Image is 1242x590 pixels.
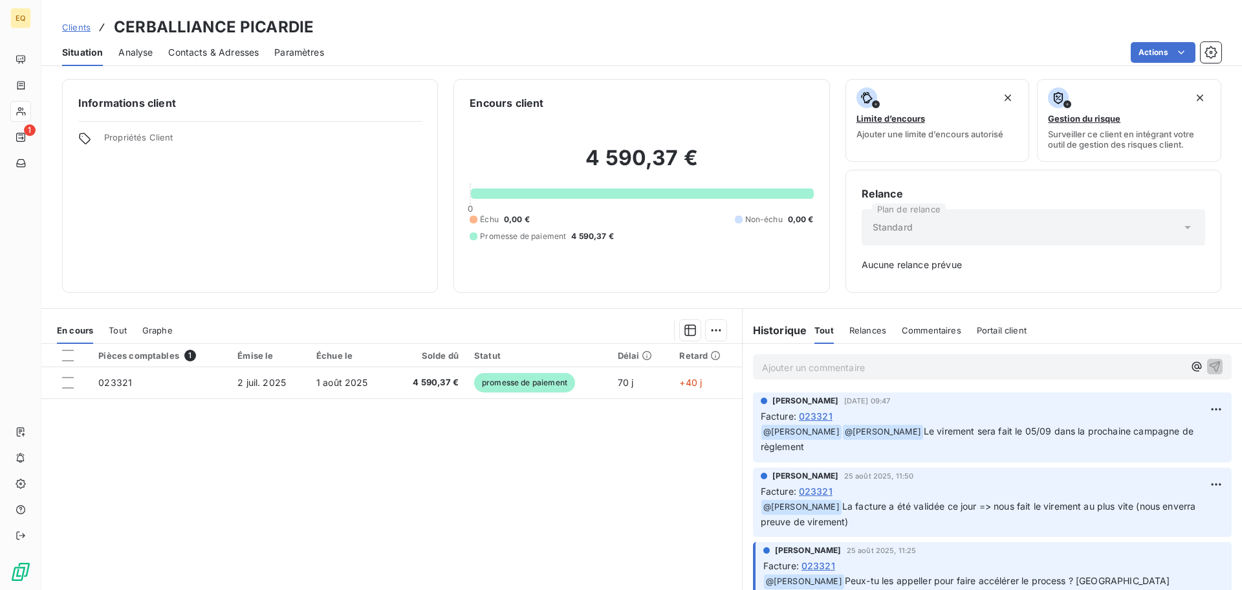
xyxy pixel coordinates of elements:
[316,377,368,388] span: 1 août 2025
[274,46,324,59] span: Paramètres
[849,325,886,335] span: Relances
[618,377,634,388] span: 70 j
[801,559,835,573] span: 023321
[772,395,839,407] span: [PERSON_NAME]
[1198,546,1229,577] iframe: Intercom live chat
[788,214,814,225] span: 0,00 €
[98,377,132,388] span: 023321
[1048,129,1210,150] span: Surveiller ce client en intégrant votre outil de gestion des risques client.
[761,500,842,515] span: @ [PERSON_NAME]
[761,425,1196,452] span: Le virement sera fait le 05/09 dans la prochaine campagne de règlement
[10,562,31,582] img: Logo LeanPay
[679,350,734,361] div: Retard
[843,425,923,440] span: @ [PERSON_NAME]
[62,46,103,59] span: Situation
[184,350,196,361] span: 1
[679,377,702,388] span: +40 j
[1131,42,1195,63] button: Actions
[62,21,91,34] a: Clients
[399,350,459,361] div: Solde dû
[142,325,173,335] span: Graphe
[618,350,664,361] div: Délai
[745,214,783,225] span: Non-échu
[761,409,796,423] span: Facture :
[399,376,459,389] span: 4 590,37 €
[504,214,530,225] span: 0,00 €
[470,95,543,111] h6: Encours client
[844,472,914,480] span: 25 août 2025, 11:50
[237,350,301,361] div: Émise le
[118,46,153,59] span: Analyse
[977,325,1027,335] span: Portail client
[743,323,807,338] h6: Historique
[474,350,602,361] div: Statut
[814,325,834,335] span: Tout
[571,231,614,242] span: 4 590,37 €
[761,501,1199,527] span: La facture a été validée ce jour => nous fait le virement au plus vite (nous enverra preuve de vi...
[847,547,917,554] span: 25 août 2025, 11:25
[761,484,796,498] span: Facture :
[1037,79,1221,162] button: Gestion du risqueSurveiller ce client en intégrant votre outil de gestion des risques client.
[761,425,842,440] span: @ [PERSON_NAME]
[237,377,286,388] span: 2 juil. 2025
[468,203,473,214] span: 0
[470,145,813,184] h2: 4 590,37 €
[24,124,36,136] span: 1
[316,350,384,361] div: Échue le
[62,22,91,32] span: Clients
[763,559,799,573] span: Facture :
[772,470,839,482] span: [PERSON_NAME]
[799,409,833,423] span: 023321
[799,484,833,498] span: 023321
[764,574,844,589] span: @ [PERSON_NAME]
[856,129,1003,139] span: Ajouter une limite d’encours autorisé
[1048,113,1120,124] span: Gestion du risque
[98,350,222,361] div: Pièces comptables
[902,325,961,335] span: Commentaires
[10,8,31,28] div: EQ
[57,325,93,335] span: En cours
[168,46,259,59] span: Contacts & Adresses
[104,132,422,150] span: Propriétés Client
[844,397,891,405] span: [DATE] 09:47
[856,113,925,124] span: Limite d’encours
[862,258,1205,271] span: Aucune relance prévue
[114,16,314,39] h3: CERBALLIANCE PICARDIE
[845,575,1170,586] span: Peux-tu les appeller pour faire accélérer le process ? [GEOGRAPHIC_DATA]
[775,545,842,556] span: [PERSON_NAME]
[845,79,1030,162] button: Limite d’encoursAjouter une limite d’encours autorisé
[873,221,913,234] span: Standard
[862,186,1205,201] h6: Relance
[474,373,575,392] span: promesse de paiement
[78,95,422,111] h6: Informations client
[109,325,127,335] span: Tout
[480,231,566,242] span: Promesse de paiement
[480,214,499,225] span: Échu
